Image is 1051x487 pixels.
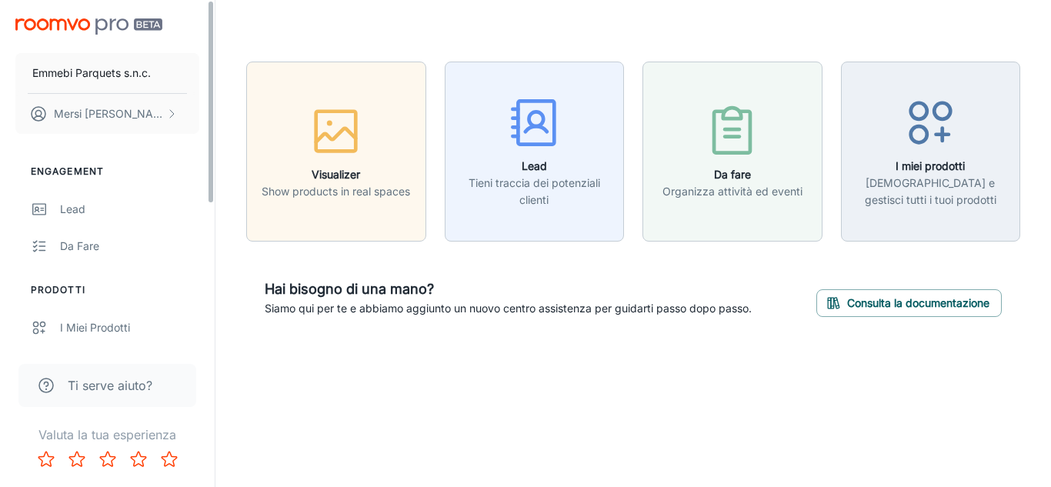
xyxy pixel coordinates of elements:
[851,158,1011,175] h6: I miei prodotti
[68,376,152,395] span: Ti serve aiuto?
[455,158,615,175] h6: Lead
[841,62,1021,242] button: I miei prodotti[DEMOGRAPHIC_DATA] e gestisci tutti i tuoi prodotti
[662,166,802,183] h6: Da fare
[54,105,162,122] p: Mersi [PERSON_NAME]
[816,294,1002,309] a: Consulta la documentazione
[455,175,615,208] p: Tieni traccia dei potenziali clienti
[851,175,1011,208] p: [DEMOGRAPHIC_DATA] e gestisci tutti i tuoi prodotti
[445,142,625,158] a: LeadTieni traccia dei potenziali clienti
[642,142,822,158] a: Da fareOrganizza attività ed eventi
[15,94,199,134] button: Mersi [PERSON_NAME]
[265,279,752,300] h6: Hai bisogno di una mano?
[60,238,199,255] div: Da fare
[262,183,410,200] p: Show products in real spaces
[662,183,802,200] p: Organizza attività ed eventi
[841,142,1021,158] a: I miei prodotti[DEMOGRAPHIC_DATA] e gestisci tutti i tuoi prodotti
[265,300,752,317] p: Siamo qui per te e abbiamo aggiunto un nuovo centro assistenza per guidarti passo dopo passo.
[445,62,625,242] button: LeadTieni traccia dei potenziali clienti
[642,62,822,242] button: Da fareOrganizza attività ed eventi
[262,166,410,183] h6: Visualizer
[246,62,426,242] button: VisualizerShow products in real spaces
[15,18,162,35] img: Roomvo PRO Beta
[60,319,199,336] div: I miei prodotti
[60,201,199,218] div: Lead
[816,289,1002,317] button: Consulta la documentazione
[32,65,151,82] p: Emmebi Parquets s.n.c.
[15,53,199,93] button: Emmebi Parquets s.n.c.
